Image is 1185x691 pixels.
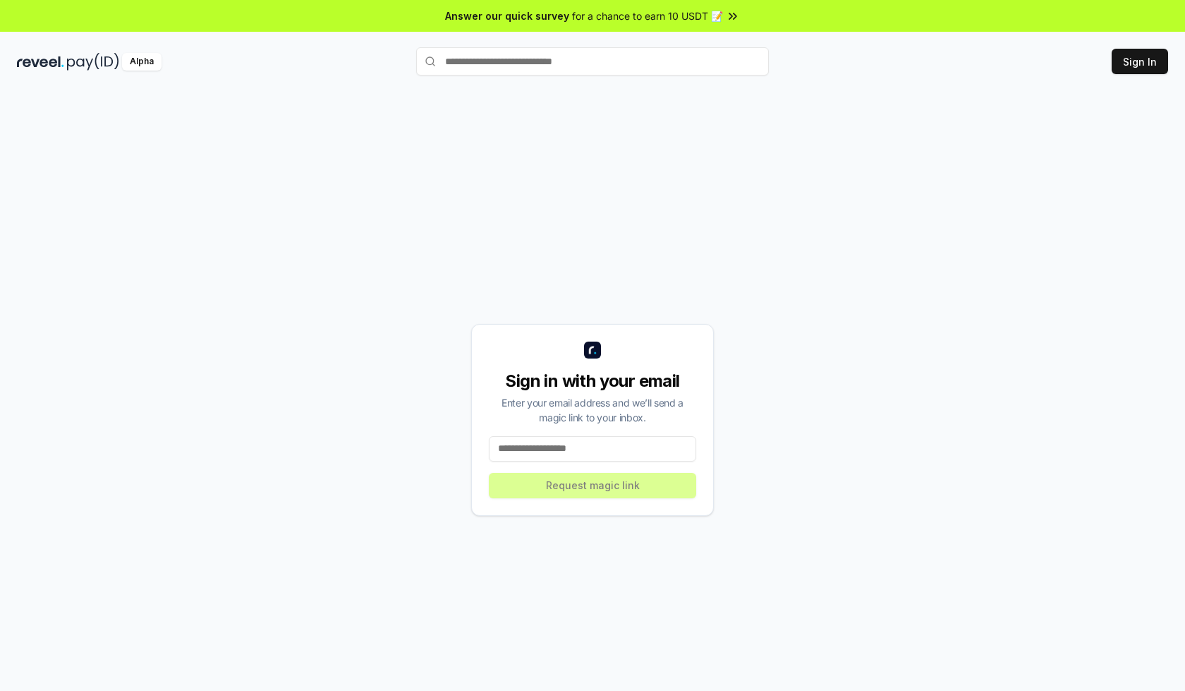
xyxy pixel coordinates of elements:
[489,395,696,425] div: Enter your email address and we’ll send a magic link to your inbox.
[1112,49,1168,74] button: Sign In
[445,8,569,23] span: Answer our quick survey
[489,370,696,392] div: Sign in with your email
[17,53,64,71] img: reveel_dark
[67,53,119,71] img: pay_id
[572,8,723,23] span: for a chance to earn 10 USDT 📝
[122,53,162,71] div: Alpha
[584,342,601,359] img: logo_small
